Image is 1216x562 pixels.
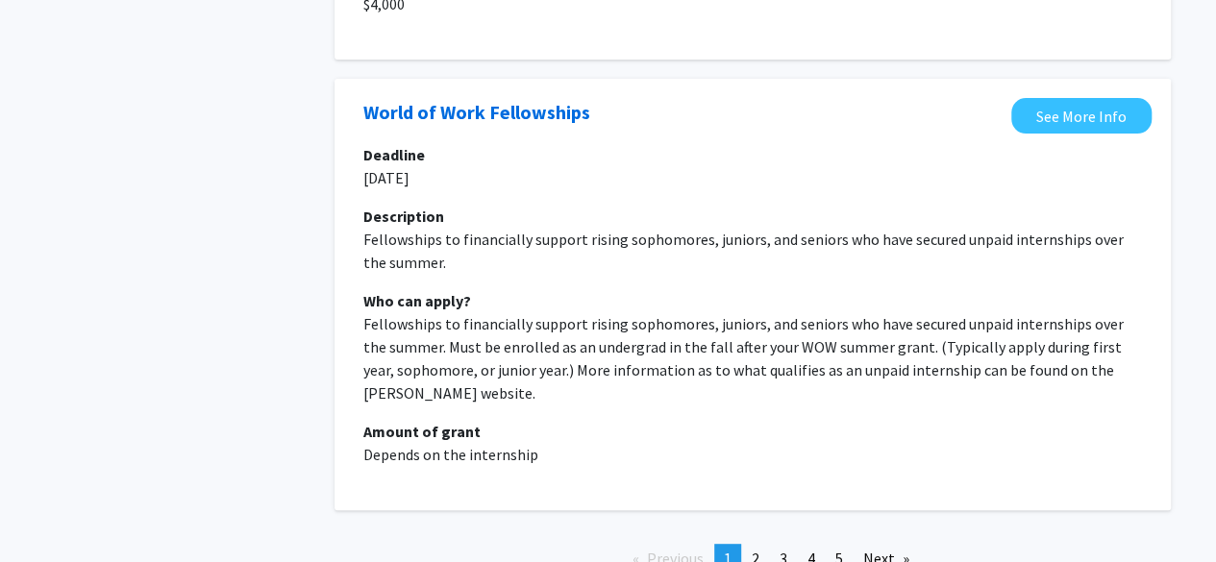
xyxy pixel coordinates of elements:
p: Fellowships to financially support rising sophomores, juniors, and seniors who have secured unpai... [363,228,1142,274]
b: Who can apply? [363,291,471,310]
iframe: Chat [14,476,82,548]
a: Opens in a new tab [363,98,590,127]
p: [DATE] [363,166,1142,189]
b: Amount of grant [363,422,481,441]
p: Fellowships to financially support rising sophomores, juniors, and seniors who have secured unpai... [363,312,1142,404]
b: Description [363,207,444,226]
b: Deadline [363,145,425,164]
a: Opens in a new tab [1011,98,1152,134]
p: Depends on the internship [363,443,1142,466]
